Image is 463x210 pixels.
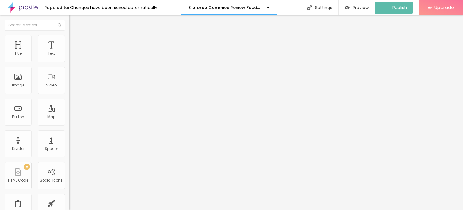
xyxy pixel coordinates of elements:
span: Preview [353,5,369,10]
img: Icone [307,5,312,10]
button: Publish [375,2,413,14]
div: Divider [12,147,24,151]
div: Video [46,83,57,87]
div: Changes have been saved automatically [70,5,157,10]
div: Image [12,83,24,87]
div: Social Icons [40,178,63,183]
div: Text [48,51,55,56]
input: Search element [5,20,65,31]
div: Page editor [41,5,70,10]
img: Icone [58,23,61,27]
iframe: Editor [69,15,463,210]
div: Button [12,115,24,119]
div: Map [47,115,55,119]
div: HTML Code [8,178,28,183]
div: Spacer [45,147,58,151]
img: view-1.svg [345,5,350,10]
span: Publish [392,5,407,10]
div: Title [14,51,22,56]
button: Preview [339,2,375,14]
p: Ereforce Gummies Review Feedback!! [188,5,262,10]
span: Upgrade [434,5,454,10]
